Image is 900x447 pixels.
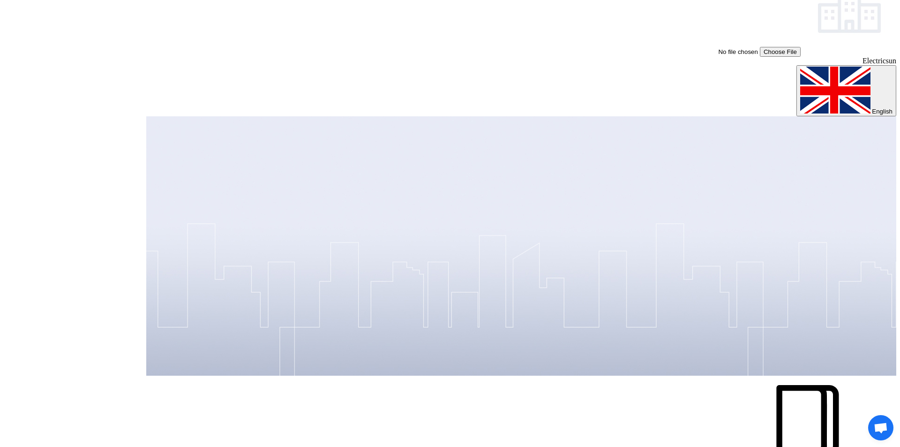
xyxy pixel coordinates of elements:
[4,57,896,65] div: Electricsun
[868,415,893,440] a: Open chat
[146,116,896,376] img: Cover Test
[872,108,892,115] span: English
[800,67,870,114] img: en-US.png
[796,65,896,116] button: English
